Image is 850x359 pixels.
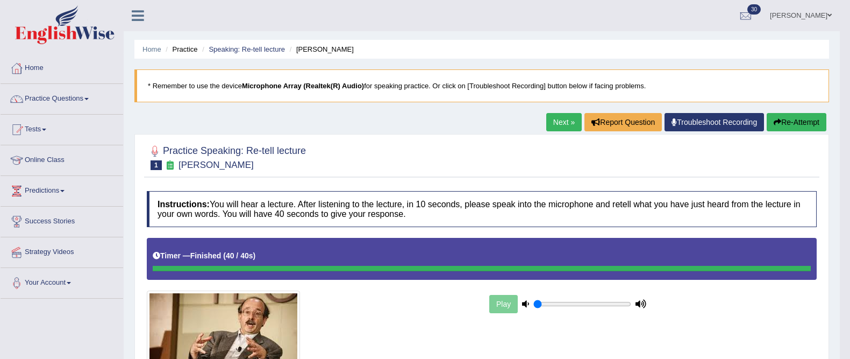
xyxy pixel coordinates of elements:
[226,251,253,260] b: 40 / 40s
[165,160,176,171] small: Exam occurring question
[163,44,197,54] li: Practice
[153,252,255,260] h5: Timer —
[209,45,285,53] a: Speaking: Re-tell lecture
[1,176,123,203] a: Predictions
[151,160,162,170] span: 1
[142,45,161,53] a: Home
[287,44,354,54] li: [PERSON_NAME]
[1,53,123,80] a: Home
[665,113,764,131] a: Troubleshoot Recording
[147,143,306,170] h2: Practice Speaking: Re-tell lecture
[223,251,226,260] b: (
[242,82,364,90] b: Microphone Array (Realtek(R) Audio)
[767,113,826,131] button: Re-Attempt
[158,200,210,209] b: Instructions:
[147,191,817,227] h4: You will hear a lecture. After listening to the lecture, in 10 seconds, please speak into the mic...
[747,4,761,15] span: 30
[178,160,254,170] small: [PERSON_NAME]
[1,268,123,295] a: Your Account
[584,113,662,131] button: Report Question
[134,69,829,102] blockquote: * Remember to use the device for speaking practice. Or click on [Troubleshoot Recording] button b...
[1,237,123,264] a: Strategy Videos
[253,251,256,260] b: )
[190,251,222,260] b: Finished
[1,84,123,111] a: Practice Questions
[1,115,123,142] a: Tests
[1,207,123,234] a: Success Stories
[1,145,123,172] a: Online Class
[546,113,582,131] a: Next »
